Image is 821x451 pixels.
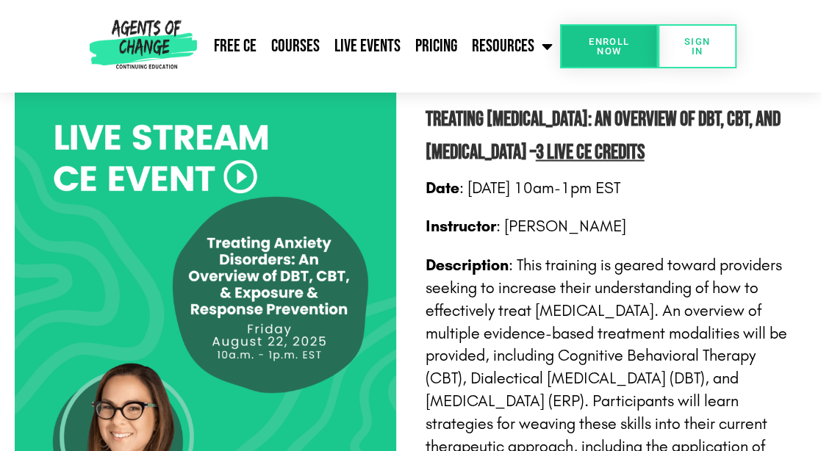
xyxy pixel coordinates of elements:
[584,37,634,56] span: Enroll Now
[408,28,465,65] a: Pricing
[207,28,264,65] a: Free CE
[426,104,792,170] h2: Treating [MEDICAL_DATA]: An Overview of DBT, CBT, and [MEDICAL_DATA] –
[426,177,792,200] p: : [DATE] 10am-1pm EST
[426,217,496,236] strong: Instructor
[426,178,459,198] strong: Date
[536,140,645,165] span: 3 Live CE Credits
[264,28,327,65] a: Courses
[658,24,736,68] a: SIGN IN
[202,28,561,65] nav: Menu
[465,28,560,65] a: Resources
[327,28,408,65] a: Live Events
[560,24,658,68] a: Enroll Now
[426,215,792,238] p: : [PERSON_NAME]
[681,37,712,56] span: SIGN IN
[426,256,509,275] strong: Description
